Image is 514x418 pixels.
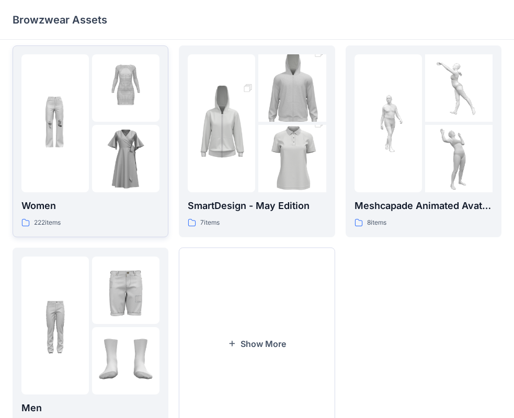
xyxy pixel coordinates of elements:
img: folder 2 [425,54,493,122]
img: folder 1 [21,292,89,359]
img: folder 2 [258,38,326,139]
p: SmartDesign - May Edition [188,199,326,213]
img: folder 3 [92,327,159,394]
img: folder 2 [92,257,159,324]
p: 222 items [34,217,61,228]
img: folder 3 [258,108,326,210]
a: folder 1folder 2folder 3SmartDesign - May Edition7items [179,45,335,237]
a: folder 1folder 2folder 3Meshcapade Animated Avatars8items [346,45,501,237]
img: folder 1 [188,73,255,174]
p: Browzwear Assets [13,13,107,27]
a: folder 1folder 2folder 3Women222items [13,45,168,237]
p: 7 items [200,217,220,228]
p: Men [21,401,159,415]
p: 8 items [367,217,386,228]
p: Women [21,199,159,213]
img: folder 1 [21,89,89,157]
p: Meshcapade Animated Avatars [355,199,493,213]
img: folder 3 [92,125,159,192]
img: folder 1 [355,89,422,157]
img: folder 2 [92,54,159,122]
img: folder 3 [425,125,493,192]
